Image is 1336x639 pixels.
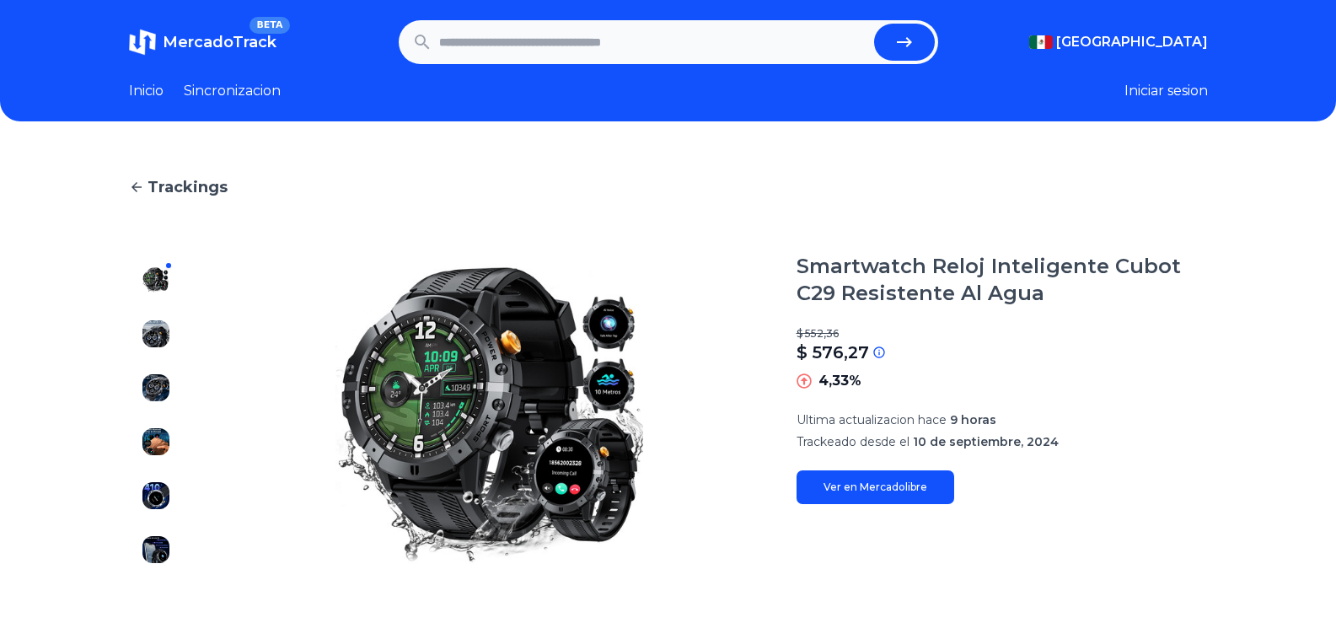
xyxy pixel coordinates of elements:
span: Trackings [148,175,228,199]
button: Iniciar sesion [1124,81,1208,101]
span: 9 horas [950,412,996,427]
img: Smartwatch Reloj Inteligente Cubot C29 Resistente Al Agua [142,536,169,563]
span: MercadoTrack [163,33,276,51]
span: Ultima actualizacion hace [797,412,947,427]
p: $ 552,36 [797,327,1208,341]
span: BETA [249,17,289,34]
img: Smartwatch Reloj Inteligente Cubot C29 Resistente Al Agua [142,266,169,293]
span: [GEOGRAPHIC_DATA] [1056,32,1208,52]
img: Smartwatch Reloj Inteligente Cubot C29 Resistente Al Agua [217,253,763,577]
img: Smartwatch Reloj Inteligente Cubot C29 Resistente Al Agua [142,428,169,455]
span: Trackeado desde el [797,434,909,449]
a: Inicio [129,81,164,101]
a: MercadoTrackBETA [129,29,276,56]
h1: Smartwatch Reloj Inteligente Cubot C29 Resistente Al Agua [797,253,1208,307]
img: Smartwatch Reloj Inteligente Cubot C29 Resistente Al Agua [142,374,169,401]
img: MercadoTrack [129,29,156,56]
img: Smartwatch Reloj Inteligente Cubot C29 Resistente Al Agua [142,320,169,347]
a: Ver en Mercadolibre [797,470,954,504]
p: 4,33% [818,371,861,391]
a: Trackings [129,175,1208,199]
button: [GEOGRAPHIC_DATA] [1029,32,1208,52]
p: $ 576,27 [797,341,869,364]
span: 10 de septiembre, 2024 [913,434,1059,449]
a: Sincronizacion [184,81,281,101]
img: Smartwatch Reloj Inteligente Cubot C29 Resistente Al Agua [142,482,169,509]
img: Mexico [1029,35,1053,49]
